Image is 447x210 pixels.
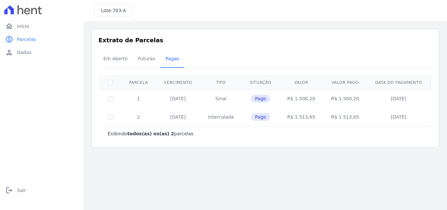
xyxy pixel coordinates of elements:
td: Sinal [200,89,241,108]
a: logoutSair [3,184,81,197]
th: Data do pagamento [367,76,430,89]
i: person [5,48,13,56]
td: 2 [121,108,156,126]
th: Tipo [200,76,241,89]
span: 703-A [113,8,126,13]
td: [DATE] [156,108,200,126]
th: Vencimento [156,76,200,89]
input: Só é possível selecionar pagamentos em aberto [108,96,113,101]
span: Parcelas [17,36,36,43]
th: Valor [279,76,323,89]
th: Parcela [121,76,156,89]
a: Em Aberto [98,51,133,68]
i: logout [5,186,13,194]
span: Sair [17,187,26,194]
b: todos(as) os(as) 2 [127,131,174,136]
td: R$ 1.513,65 [279,108,323,126]
th: Situação [242,76,279,89]
span: Pago [251,113,270,121]
span: Início [17,23,29,29]
td: [DATE] [367,89,430,108]
a: paidParcelas [3,33,81,46]
h3: Extrato de Parcelas [98,36,432,45]
th: Valor pago [323,76,367,89]
td: [DATE] [156,89,200,108]
span: Em Aberto [99,52,132,65]
i: paid [5,35,13,43]
h3: Lote: [101,7,126,14]
a: Pagas [160,51,184,68]
p: Exibindo parcelas [108,130,193,137]
td: [DATE] [367,108,430,126]
td: R$ 1.500,20 [323,89,367,108]
span: Dados [17,49,31,56]
span: Pagas [162,52,183,65]
a: homeInício [3,20,81,33]
td: Intercalada [200,108,241,126]
span: Pago [251,95,270,103]
td: R$ 1.500,20 [279,89,323,108]
span: Futuras [134,52,159,65]
a: personDados [3,46,81,59]
td: 1 [121,89,156,108]
input: Só é possível selecionar pagamentos em aberto [108,114,113,120]
td: R$ 1.513,65 [323,108,367,126]
i: home [5,22,13,30]
a: Futuras [133,51,160,68]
